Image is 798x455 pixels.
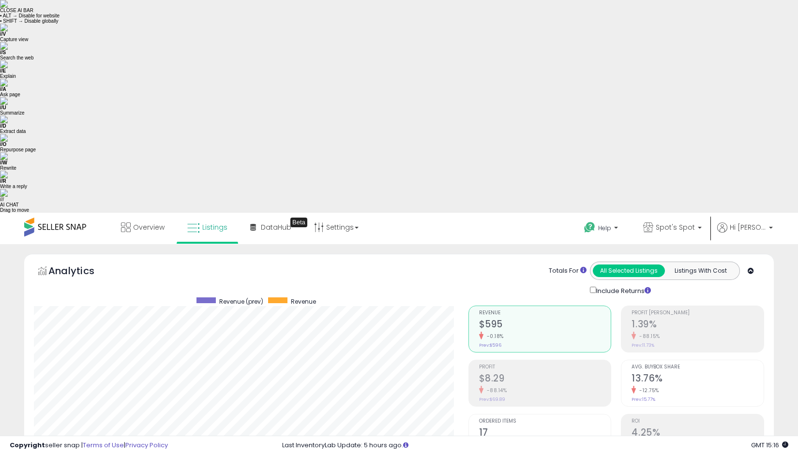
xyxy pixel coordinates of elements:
small: -88.15% [636,333,660,340]
span: Revenue [479,310,611,316]
small: Prev: 11.73% [632,342,654,348]
span: Revenue [291,297,316,306]
h2: 4.25% [632,427,764,440]
a: Hi [PERSON_NAME] [717,222,773,244]
div: Last InventoryLab Update: 5 hours ago. [282,441,788,450]
button: All Selected Listings [593,264,665,277]
span: Spot's Spot [656,222,695,232]
small: -0.18% [483,333,504,340]
i: Get Help [584,221,596,234]
span: Overview [133,222,165,232]
button: Listings With Cost [664,264,737,277]
div: seller snap | | [10,441,168,450]
a: Settings [307,213,366,242]
strong: Copyright [10,440,45,450]
a: Help [576,214,628,244]
span: Avg. Buybox Share [632,365,764,370]
span: 2025-08-11 15:16 GMT [751,440,788,450]
span: Hi [PERSON_NAME] [730,222,766,232]
span: Profit [PERSON_NAME] [632,310,764,316]
small: Prev: $69.89 [479,396,505,402]
a: Privacy Policy [125,440,168,450]
small: Prev: 15.77% [632,396,655,402]
span: Listings [202,222,227,232]
small: -88.14% [483,387,507,394]
small: Prev: $596 [479,342,501,348]
span: Profit [479,365,611,370]
div: Tooltip anchor [290,218,307,227]
span: DataHub [261,222,291,232]
div: Totals For [549,266,587,276]
div: Include Returns [583,285,662,296]
h2: $595 [479,319,611,332]
span: Help [598,224,611,232]
a: Terms of Use [83,440,124,450]
h2: 1.39% [632,319,764,332]
h2: 17 [479,427,611,440]
small: -12.75% [636,387,659,394]
span: Ordered Items [479,419,611,424]
a: DataHub [243,213,299,242]
a: Overview [114,213,172,242]
span: ROI [632,419,764,424]
h5: Analytics [48,264,113,280]
span: Revenue (prev) [219,297,263,306]
a: Listings [180,213,235,242]
h2: 13.76% [632,373,764,386]
a: Spot's Spot [636,213,709,244]
h2: $8.29 [479,373,611,386]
